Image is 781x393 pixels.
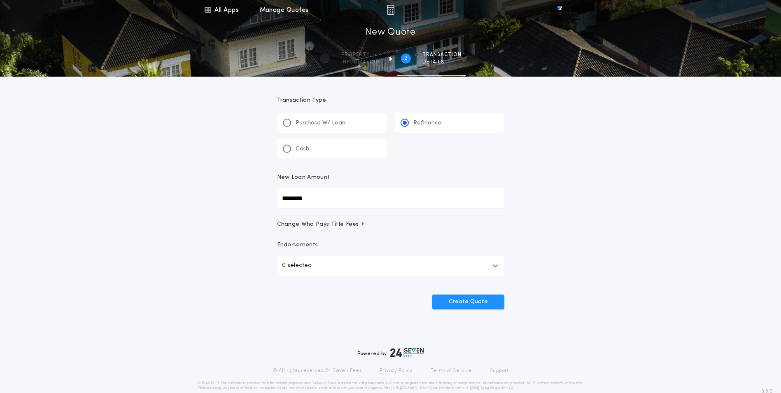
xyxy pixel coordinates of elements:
input: New Loan Amount [277,188,504,208]
a: Privacy Policy [380,367,413,374]
p: Endorsements [277,241,504,249]
img: vs-icon [542,6,577,14]
img: logo [390,348,424,358]
h2: 2 [404,55,407,62]
span: Transaction [422,51,462,58]
h1: New Quote [365,26,415,39]
span: Change Who Pays Title Fees [277,220,366,229]
span: information [341,59,380,65]
p: New Loan Amount [277,173,330,182]
span: details [422,59,462,65]
button: Change Who Pays Title Fees [277,220,504,229]
p: 0 selected [282,261,312,271]
span: Property [341,51,380,58]
a: Terms of Service [431,367,472,374]
p: Purchase W/ Loan [296,119,345,127]
p: Cash [296,145,309,153]
button: 0 selected [277,256,504,276]
p: Refinance [413,119,441,127]
p: Transaction Type [277,96,504,105]
p: © All rights reserved. 24|Seven Fees [273,367,361,374]
button: Create Quote [432,295,504,309]
div: Powered by [357,348,424,358]
img: img [387,5,394,15]
p: DISCLAIMER: This estimate is provided for informational purposes only. 24|Seven Fees, a product o... [198,381,583,391]
a: Support [490,367,508,374]
a: [URL][DOMAIN_NAME] [391,386,432,390]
